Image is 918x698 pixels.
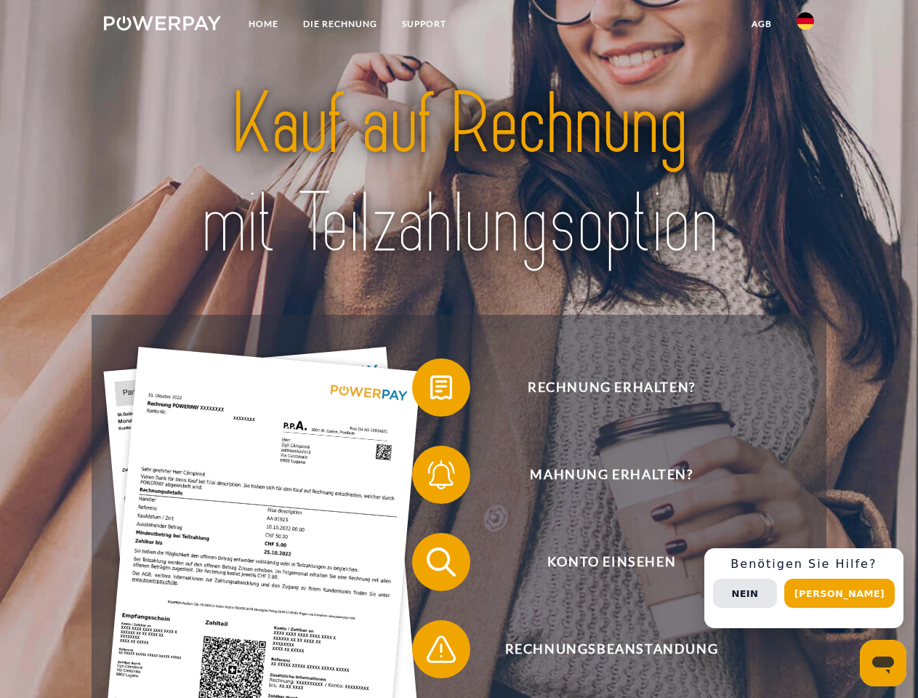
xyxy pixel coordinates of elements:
button: Nein [713,579,777,608]
h3: Benötigen Sie Hilfe? [713,557,895,571]
a: Home [236,11,291,37]
img: qb_search.svg [423,544,459,580]
span: Konto einsehen [433,533,789,591]
img: de [797,12,814,30]
span: Rechnung erhalten? [433,358,789,417]
span: Mahnung erhalten? [433,446,789,504]
img: title-powerpay_de.svg [139,70,779,278]
a: SUPPORT [390,11,459,37]
button: [PERSON_NAME] [784,579,895,608]
div: Schnellhilfe [704,548,903,628]
button: Mahnung erhalten? [412,446,790,504]
iframe: Schaltfläche zum Öffnen des Messaging-Fensters [860,640,906,686]
span: Rechnungsbeanstandung [433,620,789,678]
img: qb_warning.svg [423,631,459,667]
a: agb [739,11,784,37]
a: DIE RECHNUNG [291,11,390,37]
button: Rechnung erhalten? [412,358,790,417]
img: qb_bell.svg [423,457,459,493]
img: logo-powerpay-white.svg [104,16,221,31]
button: Rechnungsbeanstandung [412,620,790,678]
button: Konto einsehen [412,533,790,591]
img: qb_bill.svg [423,369,459,406]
